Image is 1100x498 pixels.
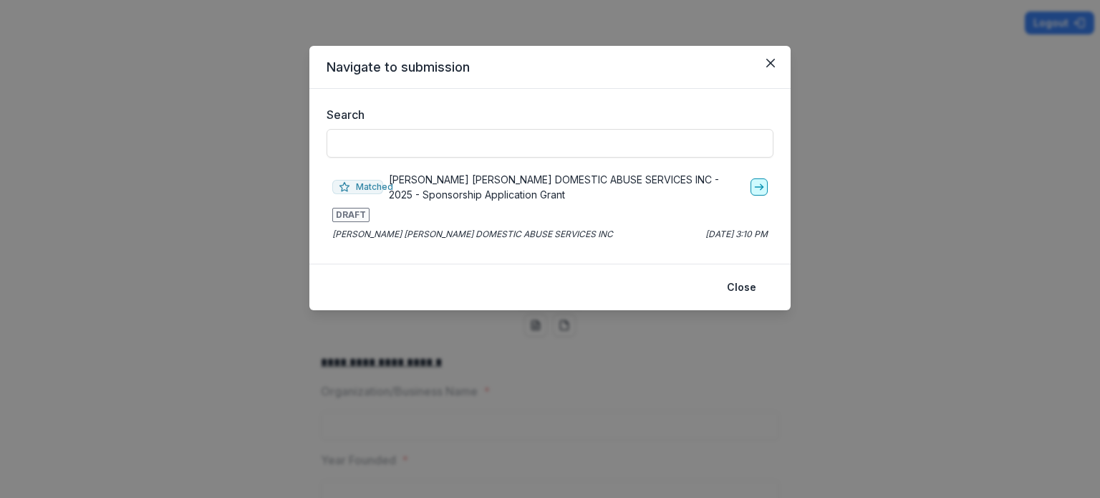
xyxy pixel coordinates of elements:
[389,172,745,202] p: [PERSON_NAME] [PERSON_NAME] DOMESTIC ABUSE SERVICES INC - 2025 - Sponsorship Application Grant
[751,178,768,196] a: go-to
[332,180,383,194] span: Matched
[327,106,765,123] label: Search
[332,208,370,222] span: DRAFT
[332,228,613,241] p: [PERSON_NAME] [PERSON_NAME] DOMESTIC ABUSE SERVICES INC
[705,228,768,241] p: [DATE] 3:10 PM
[759,52,782,75] button: Close
[309,46,791,89] header: Navigate to submission
[718,276,765,299] button: Close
